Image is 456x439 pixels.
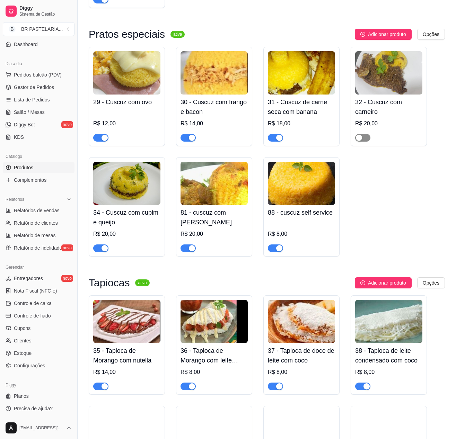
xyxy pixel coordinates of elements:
[3,39,74,50] a: Dashboard
[181,230,248,238] div: R$ 20,00
[14,96,50,103] span: Lista de Pedidos
[3,360,74,371] a: Configurações
[417,277,445,288] button: Opções
[181,368,248,376] div: R$ 8,00
[3,298,74,309] a: Controle de caixa
[268,97,335,117] h4: 31 - Cuscuz de carne seca com banana
[89,30,165,38] h3: Pratos especiais
[3,3,74,19] a: DiggySistema de Gestão
[14,71,62,78] span: Pedidos balcão (PDV)
[355,29,412,40] button: Adicionar produto
[9,26,16,33] span: B
[14,362,45,369] span: Configurações
[93,97,160,107] h4: 29 - Cuscuz com ovo
[3,151,74,162] div: Catálogo
[355,119,422,128] div: R$ 20,00
[360,32,365,37] span: plus-circle
[14,41,38,48] span: Dashboard
[19,5,72,11] span: Diggy
[3,82,74,93] a: Gestor de Pedidos
[3,242,74,253] a: Relatório de fidelidadenovo
[3,69,74,80] button: Pedidos balcão (PDV)
[6,197,24,202] span: Relatórios
[181,51,248,95] img: product-image
[3,22,74,36] button: Select a team
[3,132,74,143] a: KDS
[355,51,422,95] img: product-image
[3,391,74,402] a: Planos
[3,285,74,296] a: Nota Fiscal (NFC-e)
[19,11,72,17] span: Sistema de Gestão
[14,312,51,319] span: Controle de fiado
[19,425,63,431] span: [EMAIL_ADDRESS][DOMAIN_NAME]
[3,162,74,173] a: Produtos
[3,217,74,229] a: Relatório de clientes
[355,346,422,365] h4: 38 - Tapioca de leite condensado com coco
[135,279,149,286] sup: ativa
[181,208,248,227] h4: 81 - cuscuz com [PERSON_NAME]
[93,119,160,128] div: R$ 12,00
[268,119,335,128] div: R$ 18,00
[14,405,53,412] span: Precisa de ajuda?
[14,109,45,116] span: Salão / Mesas
[3,348,74,359] a: Estoque
[14,337,32,344] span: Clientes
[181,346,248,365] h4: 36 - Tapioca de Morango com leite condensado
[3,107,74,118] a: Salão / Mesas
[14,287,57,294] span: Nota Fiscal (NFC-e)
[423,30,439,38] span: Opções
[181,119,248,128] div: R$ 14,00
[368,279,406,287] span: Adicionar produto
[21,26,63,33] div: BR PASTELARIA ...
[14,275,43,282] span: Entregadores
[3,174,74,186] a: Complementos
[93,208,160,227] h4: 34 - Cuscuz com cupim e queijo
[3,323,74,334] a: Cupons
[14,300,52,307] span: Controle de caixa
[14,164,33,171] span: Produtos
[14,121,35,128] span: Diggy Bot
[14,244,62,251] span: Relatório de fidelidade
[93,162,160,205] img: product-image
[181,162,248,205] img: product-image
[3,94,74,105] a: Lista de Pedidos
[3,335,74,346] a: Clientes
[14,325,30,332] span: Cupons
[268,162,335,205] img: product-image
[3,58,74,69] div: Dia a dia
[14,177,46,183] span: Complementos
[3,273,74,284] a: Entregadoresnovo
[268,368,335,376] div: R$ 8,00
[355,300,422,343] img: product-image
[355,277,412,288] button: Adicionar produto
[14,84,54,91] span: Gestor de Pedidos
[3,262,74,273] div: Gerenciar
[3,205,74,216] a: Relatórios de vendas
[89,279,130,287] h3: Tapiocas
[355,368,422,376] div: R$ 8,00
[14,393,29,400] span: Planos
[181,97,248,117] h4: 30 - Cuscuz com frango e bacon
[268,300,335,343] img: product-image
[268,230,335,238] div: R$ 8,00
[3,310,74,321] a: Controle de fiado
[93,230,160,238] div: R$ 20,00
[3,119,74,130] a: Diggy Botnovo
[368,30,406,38] span: Adicionar produto
[268,346,335,365] h4: 37 - Tapioca de doce de leite com coco
[360,280,365,285] span: plus-circle
[14,232,56,239] span: Relatório de mesas
[14,134,24,141] span: KDS
[355,97,422,117] h4: 32 - Cuscuz com carneiro
[423,279,439,287] span: Opções
[268,51,335,95] img: product-image
[3,379,74,391] div: Diggy
[3,230,74,241] a: Relatório de mesas
[93,300,160,343] img: product-image
[170,31,185,38] sup: ativa
[417,29,445,40] button: Opções
[93,368,160,376] div: R$ 14,00
[268,208,335,217] h4: 88 - cuscuz self service
[3,420,74,436] button: [EMAIL_ADDRESS][DOMAIN_NAME]
[3,403,74,414] a: Precisa de ajuda?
